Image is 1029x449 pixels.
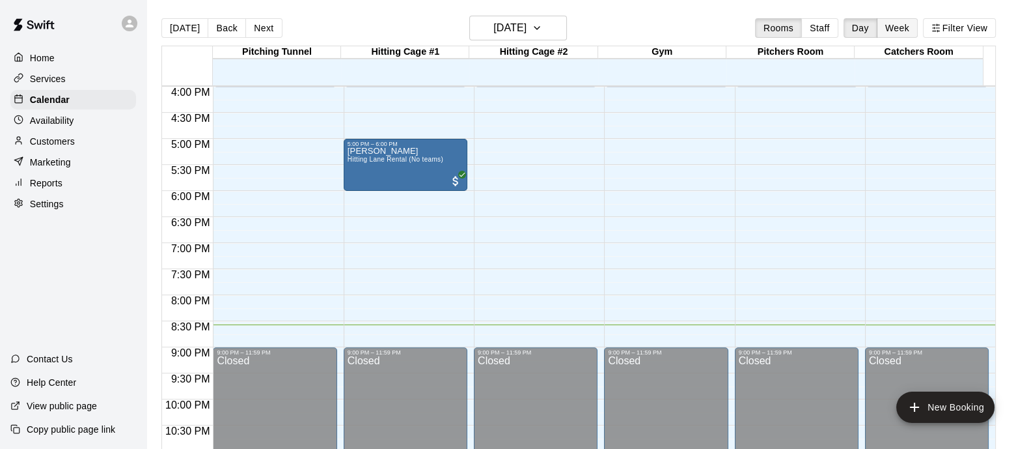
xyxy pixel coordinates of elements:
button: Next [245,18,282,38]
div: 5:00 PM – 6:00 PM [348,141,463,147]
div: 9:00 PM – 11:59 PM [869,349,985,356]
a: Services [10,69,136,89]
div: Catchers Room [855,46,983,59]
span: 6:00 PM [168,191,213,202]
p: Contact Us [27,353,73,366]
a: Settings [10,194,136,214]
span: 8:00 PM [168,295,213,306]
span: 5:30 PM [168,165,213,176]
p: Reports [30,177,62,190]
div: Pitchers Room [726,46,855,59]
span: 6:30 PM [168,217,213,228]
span: 10:30 PM [162,426,213,437]
button: Rooms [755,18,802,38]
p: Customers [30,135,75,148]
div: Gym [598,46,726,59]
button: Filter View [923,18,996,38]
div: 5:00 PM – 6:00 PM: Matthew Christensen [344,139,467,191]
div: Hitting Cage #1 [341,46,469,59]
p: View public page [27,399,97,413]
a: Availability [10,111,136,130]
span: 4:00 PM [168,87,213,98]
h6: [DATE] [493,19,527,37]
span: 10:00 PM [162,399,213,411]
div: 9:00 PM – 11:59 PM [739,349,855,356]
a: Calendar [10,90,136,109]
button: Day [844,18,877,38]
span: All customers have paid [449,175,462,188]
p: Marketing [30,156,71,169]
div: 9:00 PM – 11:59 PM [217,349,333,356]
button: [DATE] [161,18,208,38]
a: Customers [10,132,136,151]
div: 9:00 PM – 11:59 PM [348,349,463,356]
span: 7:30 PM [168,269,213,280]
button: Staff [801,18,838,38]
span: 8:30 PM [168,321,213,332]
span: 9:30 PM [168,373,213,384]
p: Settings [30,197,64,210]
a: Home [10,48,136,68]
button: Week [877,18,918,38]
button: add [896,392,995,423]
div: 9:00 PM – 11:59 PM [608,349,724,356]
p: Calendar [30,93,70,106]
span: Hitting Lane Rental (No teams) [348,156,443,163]
a: Marketing [10,152,136,172]
button: [DATE] [469,16,567,40]
div: 9:00 PM – 11:59 PM [478,349,594,356]
p: Copy public page link [27,423,115,436]
span: 9:00 PM [168,347,213,358]
button: Back [208,18,246,38]
p: Home [30,51,55,65]
p: Services [30,72,66,85]
div: Hitting Cage #2 [469,46,597,59]
span: 4:30 PM [168,113,213,124]
p: Help Center [27,376,76,389]
p: Availability [30,114,74,127]
div: Pitching Tunnel [213,46,341,59]
a: Reports [10,173,136,193]
span: 5:00 PM [168,139,213,150]
span: 7:00 PM [168,243,213,254]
